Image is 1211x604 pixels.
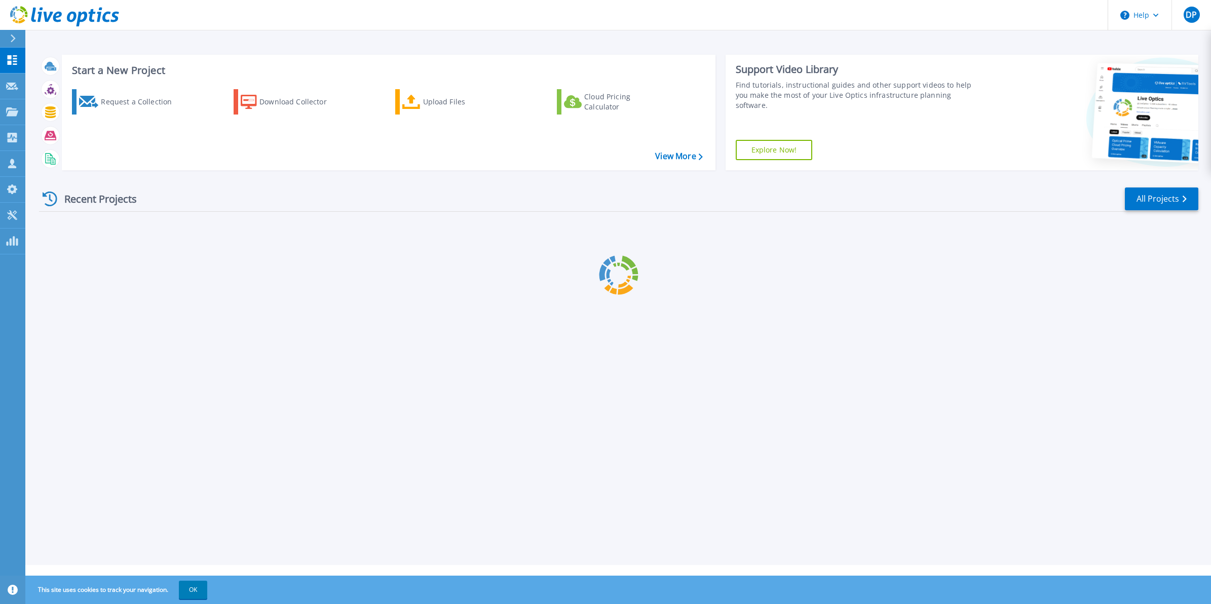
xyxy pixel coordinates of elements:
[655,152,702,161] a: View More
[1186,11,1197,19] span: DP
[28,581,207,599] span: This site uses cookies to track your navigation.
[39,186,150,211] div: Recent Projects
[736,80,979,110] div: Find tutorials, instructional guides and other support videos to help you make the most of your L...
[736,140,813,160] a: Explore Now!
[557,89,670,115] a: Cloud Pricing Calculator
[234,89,347,115] a: Download Collector
[259,92,340,112] div: Download Collector
[423,92,504,112] div: Upload Files
[395,89,508,115] a: Upload Files
[179,581,207,599] button: OK
[584,92,665,112] div: Cloud Pricing Calculator
[736,63,979,76] div: Support Video Library
[72,89,185,115] a: Request a Collection
[72,65,702,76] h3: Start a New Project
[101,92,182,112] div: Request a Collection
[1125,187,1198,210] a: All Projects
